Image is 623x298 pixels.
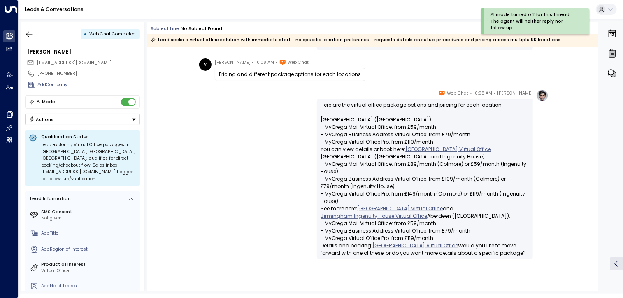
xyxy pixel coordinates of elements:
[219,71,361,78] div: Pricing and different package options for each locations
[41,134,136,140] p: Qualification Status
[181,26,223,32] div: No subject found
[37,60,112,66] span: [EMAIL_ADDRESS][DOMAIN_NAME]
[41,230,137,237] div: AddTitle
[41,283,137,289] div: AddNo. of People
[199,58,212,71] div: V
[25,114,140,125] div: Button group with a nested menu
[470,89,472,98] span: •
[490,12,577,31] div: AI mode turned off for this thread. The agent will neither reply nor follow up.
[256,58,274,67] span: 10:08 AM
[372,242,458,249] a: [GEOGRAPHIC_DATA] Virtual Office
[474,89,492,98] span: 10:08 AM
[41,246,137,253] div: AddRegion of Interest
[151,36,561,44] div: Lead seeks a virtual office solution with immediate start - no specific location preference - req...
[494,89,496,98] span: •
[28,196,71,202] div: Lead Information
[321,101,529,257] div: Here are the virtual office package options and pricing for each location: [GEOGRAPHIC_DATA] ([GE...
[89,31,136,37] span: Web Chat Completed
[536,89,549,102] img: profile-logo.png
[37,60,112,66] span: drvignesh@swissgarnier.com
[37,81,140,88] div: AddCompany
[41,261,137,268] label: Product of Interest
[405,146,491,153] a: [GEOGRAPHIC_DATA] Virtual Office
[288,58,309,67] span: Web Chat
[27,48,140,56] div: [PERSON_NAME]
[41,142,136,182] div: Lead exploring Virtual Office packages in [GEOGRAPHIC_DATA], [GEOGRAPHIC_DATA], [GEOGRAPHIC_DATA]...
[252,58,254,67] span: •
[447,89,468,98] span: Web Chat
[29,116,54,122] div: Actions
[37,70,140,77] div: [PHONE_NUMBER]
[41,268,137,274] div: Virtual Office
[321,212,427,220] a: Birmingham Ingenuity House Virtual Office
[276,58,278,67] span: •
[497,89,533,98] span: [PERSON_NAME]
[25,6,84,13] a: Leads & Conversations
[84,28,87,40] div: •
[37,98,55,106] div: AI Mode
[41,209,137,215] label: SMS Consent
[151,26,180,32] span: Subject Line:
[25,114,140,125] button: Actions
[215,58,251,67] span: [PERSON_NAME]
[41,215,137,221] div: Not given
[357,205,443,212] a: [GEOGRAPHIC_DATA] Virtual Office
